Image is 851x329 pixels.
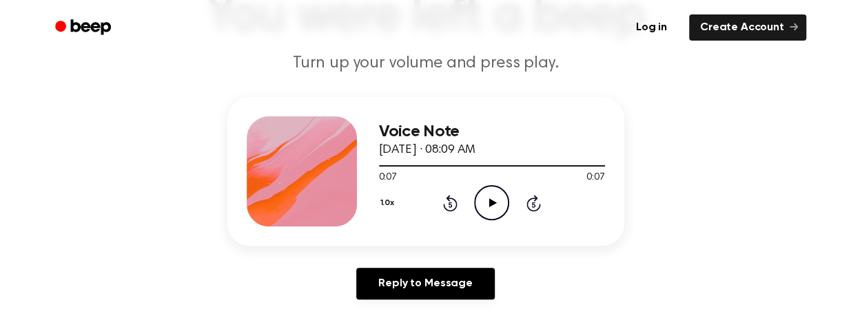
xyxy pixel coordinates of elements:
[45,14,123,41] a: Beep
[586,171,604,185] span: 0:07
[379,144,475,156] span: [DATE] · 08:09 AM
[689,14,806,41] a: Create Account
[379,171,397,185] span: 0:07
[356,268,494,299] a: Reply to Message
[379,123,605,141] h3: Voice Note
[622,12,681,43] a: Log in
[379,191,400,215] button: 1.0x
[161,52,690,75] p: Turn up your volume and press play.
